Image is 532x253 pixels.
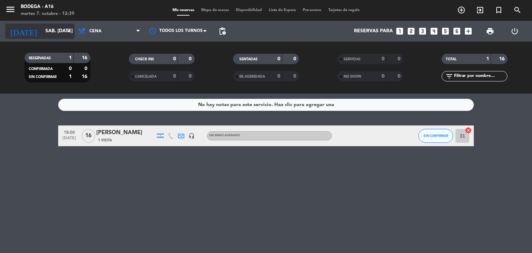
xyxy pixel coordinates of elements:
[382,56,384,61] strong: 0
[98,138,112,143] span: 1 Visita
[82,129,95,143] span: 16
[239,75,265,78] span: RE AGENDADA
[198,101,334,109] div: No hay notas para este servicio. Haz clic para agregar una
[398,74,402,79] strong: 0
[293,74,298,79] strong: 0
[85,66,89,71] strong: 0
[239,58,258,61] span: SENTADAS
[61,136,78,144] span: [DATE]
[218,27,227,35] span: pending_actions
[232,8,265,12] span: Disponibilidad
[69,74,72,79] strong: 1
[453,72,507,80] input: Filtrar por nombre...
[429,27,438,36] i: looks_4
[173,74,176,79] strong: 0
[29,56,51,60] span: RESERVADAS
[135,58,154,61] span: CHECK INS
[513,6,522,14] i: search
[344,58,361,61] span: SERVIDAS
[198,8,232,12] span: Mapa de mesas
[441,27,450,36] i: looks_5
[82,74,89,79] strong: 16
[277,56,280,61] strong: 0
[502,21,527,42] div: LOG OUT
[64,27,73,35] i: arrow_drop_down
[486,27,494,35] span: print
[424,134,448,138] span: SIN CONFIRMAR
[21,3,74,10] div: Bodega - A16
[395,27,404,36] i: looks_one
[457,6,465,14] i: add_circle_outline
[188,133,195,139] i: headset_mic
[61,128,78,136] span: 18:00
[69,66,72,71] strong: 0
[277,74,280,79] strong: 0
[495,6,503,14] i: turned_in_not
[29,67,53,71] span: CONFIRMADA
[189,74,193,79] strong: 0
[265,8,299,12] span: Lista de Espera
[499,56,506,61] strong: 16
[96,128,155,137] div: [PERSON_NAME]
[299,8,325,12] span: Pre-acceso
[344,75,361,78] span: NO SHOW
[354,28,393,34] span: Reservas para
[325,8,363,12] span: Tarjetas de regalo
[293,56,298,61] strong: 0
[135,75,157,78] span: CANCELADA
[89,29,101,34] span: Cena
[21,10,74,17] div: martes 7. octubre - 12:39
[398,56,402,61] strong: 0
[169,8,198,12] span: Mis reservas
[452,27,461,36] i: looks_6
[464,27,473,36] i: add_box
[189,56,193,61] strong: 0
[69,55,72,60] strong: 1
[465,127,472,134] i: cancel
[511,27,519,35] i: power_settings_new
[382,74,384,79] strong: 0
[5,4,16,15] i: menu
[418,27,427,36] i: looks_3
[209,134,240,137] span: Sin menú asignado
[476,6,484,14] i: exit_to_app
[418,129,453,143] button: SIN CONFIRMAR
[29,75,56,79] span: SIN CONFIRMAR
[445,72,453,80] i: filter_list
[446,58,456,61] span: TOTAL
[5,24,42,39] i: [DATE]
[407,27,416,36] i: looks_two
[5,4,16,17] button: menu
[82,55,89,60] strong: 16
[173,56,176,61] strong: 0
[486,56,489,61] strong: 1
